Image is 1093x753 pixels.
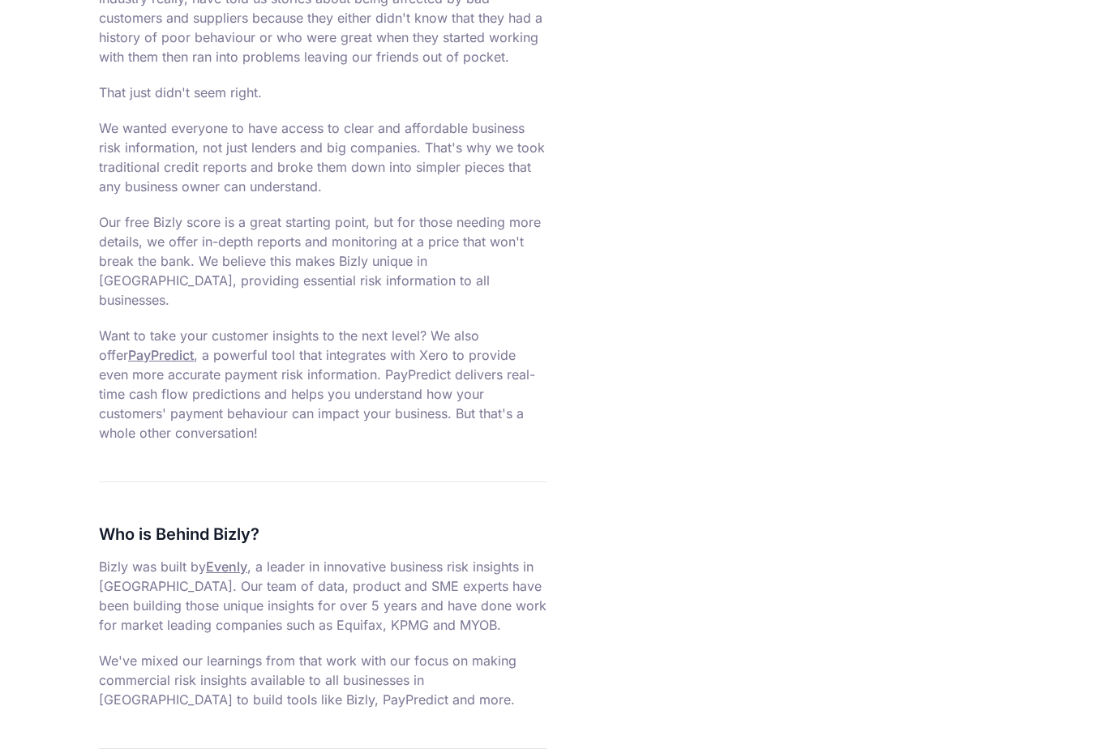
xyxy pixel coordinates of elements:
a: Evenly [206,558,247,575]
p: We wanted everyone to have access to clear and affordable business risk information, not just len... [99,118,546,196]
p: That just didn't seem right. [99,83,546,102]
h3: Who is Behind Bizly? [99,521,546,547]
p: We've mixed our learnings from that work with our focus on making commercial risk insights availa... [99,651,546,709]
p: Bizly was built by , a leader in innovative business risk insights in [GEOGRAPHIC_DATA]. Our team... [99,557,546,635]
p: Want to take your customer insights to the next level? We also offer , a powerful tool that integ... [99,326,546,443]
p: Our free Bizly score is a great starting point, but for those needing more details, we offer in-d... [99,212,546,310]
a: PayPredict [128,347,194,363]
